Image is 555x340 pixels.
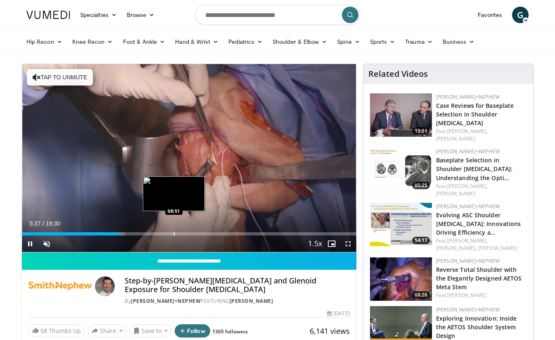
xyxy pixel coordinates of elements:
a: Foot & Ankle [118,33,171,50]
a: [PERSON_NAME] [230,297,273,304]
img: bc60ad00-236e-404c-9b3e-6b28fa5162c3.150x105_q85_crop-smart_upscale.jpg [370,257,432,301]
a: [PERSON_NAME], [447,128,488,135]
span: / [43,220,44,227]
span: 54:17 [412,237,430,244]
button: Follow [175,324,210,338]
a: [PERSON_NAME]+Nephew [436,148,500,155]
img: f00e741d-fb3a-4d21-89eb-19e7839cb837.150x105_q85_crop-smart_upscale.jpg [370,93,432,137]
h4: Related Videos [368,69,428,79]
a: [PERSON_NAME]+Nephew [436,203,500,210]
div: By FEATURING [125,297,349,305]
span: 6,141 views [310,326,350,336]
span: 5:37 [29,220,40,227]
a: Browse [122,7,160,23]
span: 58 [40,327,47,335]
a: [PERSON_NAME], [436,245,477,252]
a: [PERSON_NAME]+Nephew [131,297,201,304]
span: 08:26 [412,291,430,299]
img: Avatar [95,276,115,296]
a: [PERSON_NAME]+Nephew [436,93,500,100]
button: Enable picture-in-picture mode [323,235,340,252]
a: [PERSON_NAME], [447,237,488,244]
a: 58 Thumbs Up [28,324,85,337]
a: Case Reviews for Baseplate Selection in Shoulder [MEDICAL_DATA] [436,102,514,127]
a: Evolving ASC Shoulder [MEDICAL_DATA]: Innovations Driving Efficiency a… [436,211,521,236]
span: 05:25 [412,182,430,189]
a: 05:25 [370,148,432,191]
a: Hip Recon [21,33,67,50]
img: VuMedi Logo [26,11,70,19]
a: Pediatrics [223,33,268,50]
button: Fullscreen [340,235,356,252]
a: Knee Recon [67,33,118,50]
a: [PERSON_NAME] [478,245,517,252]
div: [DATE] [327,310,349,317]
a: 1305 followers [212,328,248,335]
button: Share [88,324,126,338]
button: Tap to unmute [27,69,93,86]
div: Feat. [436,128,527,143]
a: [PERSON_NAME] [436,190,475,197]
a: Baseplate Selection in Shoulder [MEDICAL_DATA]: Understanding the Opti… [436,156,512,181]
a: 54:17 [370,203,432,246]
a: Spine [332,33,365,50]
a: Business [438,33,480,50]
h4: Step-by-[PERSON_NAME][MEDICAL_DATA] and Glenoid Exposure for Shoulder [MEDICAL_DATA] [125,276,349,294]
a: Exploring Innovation: Inside the AETOS Shoulder System Design [436,314,517,340]
img: f9b91312-a363-49ed-8cc5-617f19534a51.150x105_q85_crop-smart_upscale.jpg [370,203,432,246]
a: [PERSON_NAME], [447,183,488,190]
a: G [512,7,529,23]
button: Pause [22,235,38,252]
button: Save to [130,324,172,338]
a: Trauma [400,33,438,50]
a: 15:51 [370,93,432,137]
button: Playback Rate [307,235,323,252]
a: Sports [365,33,401,50]
img: Smith+Nephew [28,276,92,296]
input: Search topics, interventions [195,5,360,25]
img: image.jpeg [143,176,205,211]
div: Progress Bar [22,232,356,235]
a: Shoulder & Elbow [268,33,332,50]
div: Feat. [436,292,527,299]
span: 15:51 [412,127,430,135]
div: Feat. [436,237,527,252]
a: [PERSON_NAME]+Nephew [436,257,500,264]
a: 08:26 [370,257,432,301]
a: Favorites [473,7,507,23]
a: [PERSON_NAME] [447,292,486,299]
div: Feat. [436,183,527,197]
a: [PERSON_NAME]+Nephew [436,306,500,313]
a: Hand & Wrist [170,33,223,50]
a: [PERSON_NAME] [436,135,475,142]
video-js: Video Player [22,64,356,252]
img: 4b15b7a9-a58b-4518-b73d-b60939e2e08b.150x105_q85_crop-smart_upscale.jpg [370,148,432,191]
a: Reverse Total Shoulder with the Elegantly Designed AETOS Meta Stem [436,266,522,291]
span: 19:30 [46,220,60,227]
a: Specialties [75,7,122,23]
button: Unmute [38,235,55,252]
